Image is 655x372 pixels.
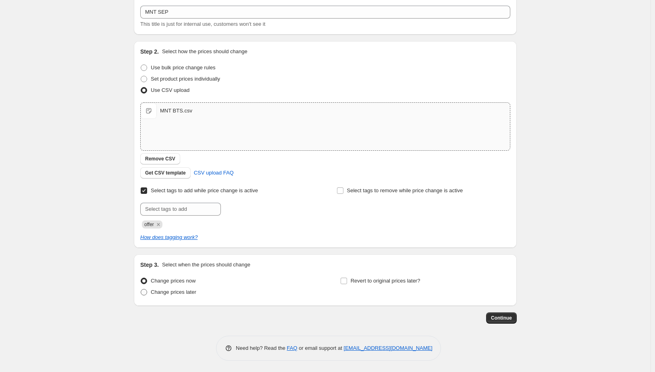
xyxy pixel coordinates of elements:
[486,312,517,324] button: Continue
[236,345,287,351] span: Need help? Read the
[140,167,191,179] button: Get CSV template
[344,345,433,351] a: [EMAIL_ADDRESS][DOMAIN_NAME]
[144,222,154,227] span: offer
[140,234,198,240] a: How does tagging work?
[347,187,463,193] span: Select tags to remove while price change is active
[145,170,186,176] span: Get CSV template
[491,315,512,321] span: Continue
[140,203,221,216] input: Select tags to add
[151,76,220,82] span: Set product prices individually
[151,64,215,71] span: Use bulk price change rules
[140,153,180,164] button: Remove CSV
[151,289,196,295] span: Change prices later
[162,48,247,56] p: Select how the prices should change
[151,87,189,93] span: Use CSV upload
[297,345,344,351] span: or email support at
[140,6,510,19] input: 30% off holiday sale
[351,278,420,284] span: Revert to original prices later?
[155,221,162,228] button: Remove offer
[145,156,175,162] span: Remove CSV
[151,278,195,284] span: Change prices now
[160,107,192,115] div: MNT BTS.csv
[140,261,159,269] h2: Step 3.
[194,169,234,177] span: CSV upload FAQ
[140,21,265,27] span: This title is just for internal use, customers won't see it
[189,166,239,179] a: CSV upload FAQ
[287,345,297,351] a: FAQ
[162,261,250,269] p: Select when the prices should change
[140,48,159,56] h2: Step 2.
[151,187,258,193] span: Select tags to add while price change is active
